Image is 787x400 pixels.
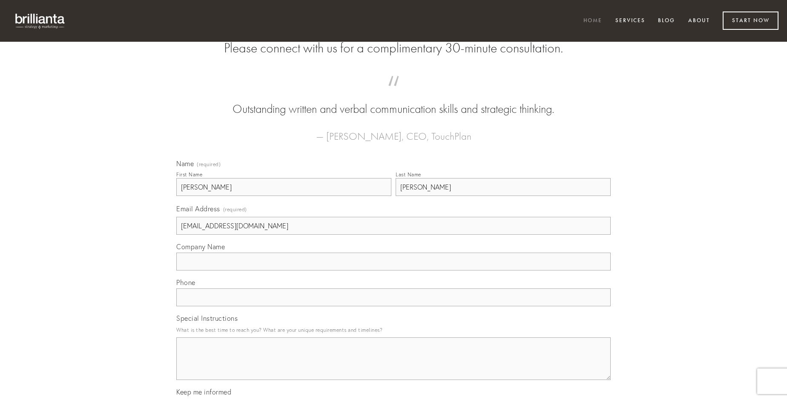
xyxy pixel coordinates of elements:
[652,14,681,28] a: Blog
[176,324,611,336] p: What is the best time to reach you? What are your unique requirements and timelines?
[723,12,778,30] a: Start Now
[9,9,72,33] img: brillianta - research, strategy, marketing
[176,314,238,322] span: Special Instructions
[176,171,202,178] div: First Name
[176,40,611,56] h2: Please connect with us for a complimentary 30-minute consultation.
[176,388,231,396] span: Keep me informed
[176,242,225,251] span: Company Name
[176,159,194,168] span: Name
[223,204,247,215] span: (required)
[396,171,421,178] div: Last Name
[683,14,715,28] a: About
[578,14,608,28] a: Home
[176,204,220,213] span: Email Address
[190,84,597,101] span: “
[197,162,221,167] span: (required)
[610,14,651,28] a: Services
[190,84,597,118] blockquote: Outstanding written and verbal communication skills and strategic thinking.
[190,118,597,145] figcaption: — [PERSON_NAME], CEO, TouchPlan
[176,278,195,287] span: Phone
